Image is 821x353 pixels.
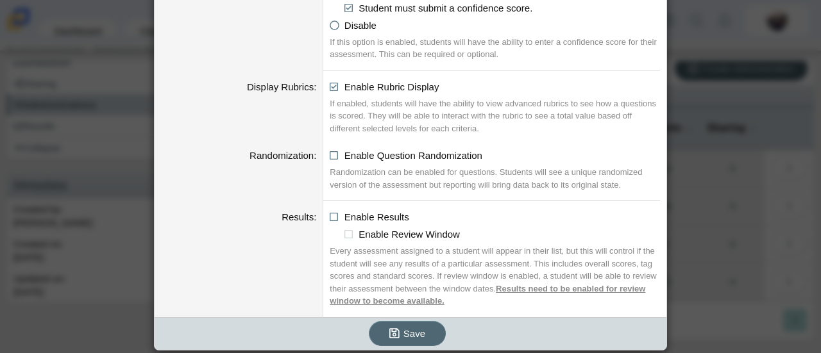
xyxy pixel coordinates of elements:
div: If this option is enabled, students will have the ability to enter a confidence score for their a... [330,36,660,61]
button: Save [369,321,446,346]
span: Enable Question Randomization [344,150,482,161]
span: Student must submit a confidence score. [359,3,532,13]
span: Disable [344,20,377,31]
div: Randomization can be enabled for questions. Students will see a unique randomized version of the ... [330,166,660,191]
label: Results [282,211,316,222]
label: Randomization [250,150,316,161]
span: Enable Rubric Display [344,81,439,92]
span: Enable Results [344,211,409,222]
span: Enable Review Window [359,229,460,240]
div: If enabled, students will have the ability to view advanced rubrics to see how a questions is sco... [330,97,660,135]
div: Every assessment assigned to a student will appear in their list, but this will control if the st... [330,245,660,308]
label: Display Rubrics [247,81,316,92]
span: Save [403,328,425,339]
